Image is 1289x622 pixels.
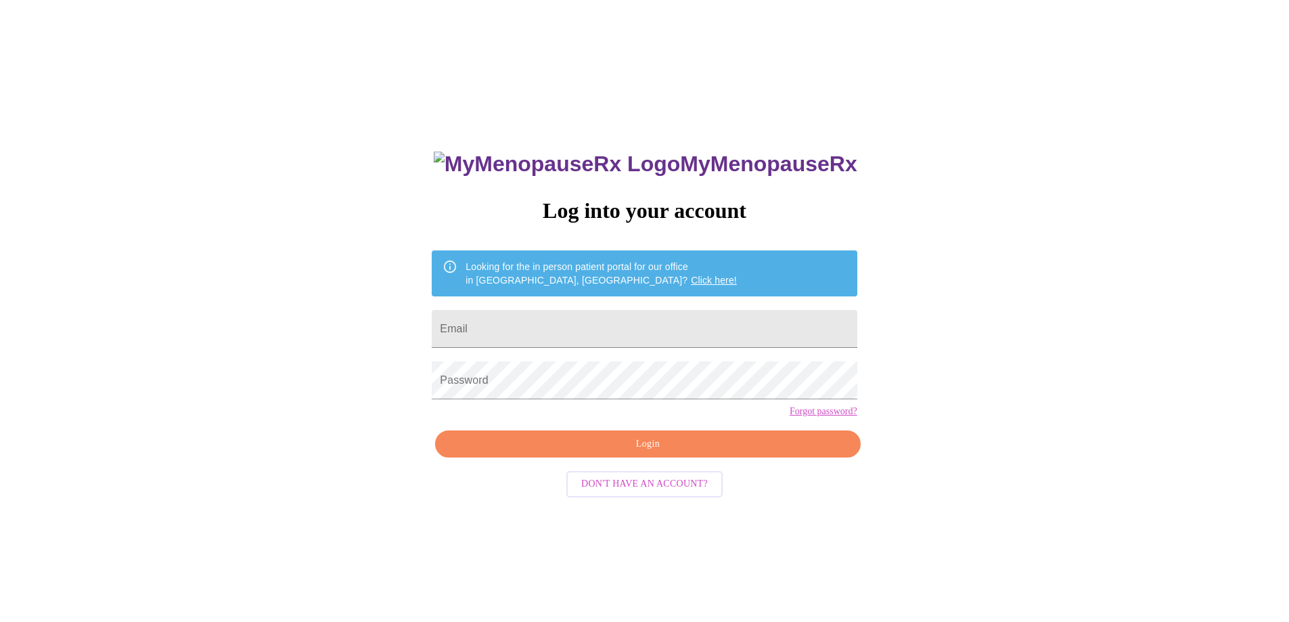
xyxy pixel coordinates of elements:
[581,476,708,493] span: Don't have an account?
[432,198,857,223] h3: Log into your account
[451,436,844,453] span: Login
[691,275,737,286] a: Click here!
[434,152,857,177] h3: MyMenopauseRx
[434,152,680,177] img: MyMenopauseRx Logo
[566,471,723,497] button: Don't have an account?
[466,254,737,292] div: Looking for the in person patient portal for our office in [GEOGRAPHIC_DATA], [GEOGRAPHIC_DATA]?
[790,406,857,417] a: Forgot password?
[435,430,860,458] button: Login
[563,477,726,489] a: Don't have an account?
